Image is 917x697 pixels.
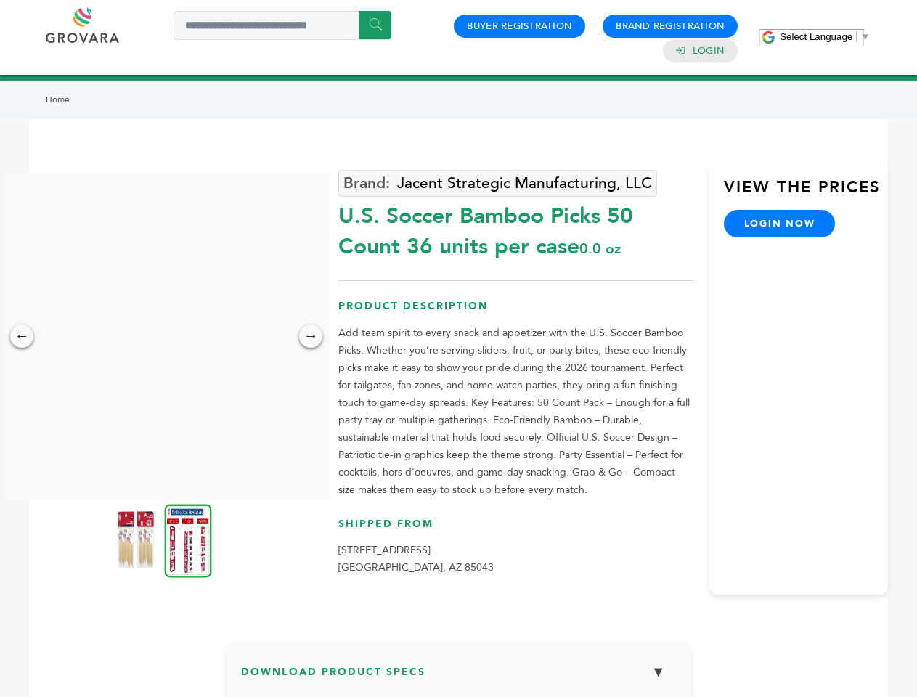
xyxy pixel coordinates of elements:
[780,31,852,42] span: Select Language
[10,325,33,348] div: ←
[693,44,725,57] a: Login
[338,517,695,542] h3: Shipped From
[579,239,621,258] span: 0.0 oz
[640,656,677,688] button: ▼
[338,299,695,325] h3: Product Description
[338,542,695,576] p: [STREET_ADDRESS] [GEOGRAPHIC_DATA], AZ 85043
[724,176,888,210] h3: View the Prices
[165,504,212,577] img: U.S. Soccer Bamboo Picks – 50 Count 36 units per case 0.0 oz
[780,31,870,42] a: Select Language​
[616,20,725,33] a: Brand Registration
[338,170,657,197] a: Jacent Strategic Manufacturing, LLC
[724,210,836,237] a: login now
[118,510,154,568] img: U.S. Soccer Bamboo Picks – 50 Count 36 units per case 0.0 oz
[856,31,857,42] span: ​
[338,194,695,262] div: U.S. Soccer Bamboo Picks 50 Count 36 units per case
[338,325,695,499] p: Add team spirit to every snack and appetizer with the U.S. Soccer Bamboo Picks. Whether you’re se...
[174,11,391,40] input: Search a product or brand...
[467,20,572,33] a: Buyer Registration
[299,325,322,348] div: →
[46,94,70,105] a: Home
[860,31,870,42] span: ▼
